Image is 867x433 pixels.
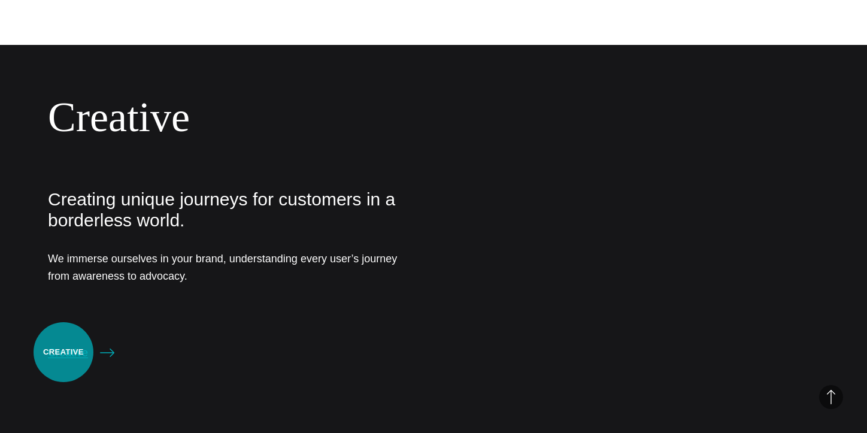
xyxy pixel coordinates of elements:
[48,344,114,361] a: Creative
[48,250,422,284] p: We immerse ourselves in your brand, understanding every user’s journey from awareness to advocacy.
[48,94,190,140] a: Creative
[48,189,422,231] p: Creating unique journeys for customers in a borderless world.
[819,385,843,409] button: Back to Top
